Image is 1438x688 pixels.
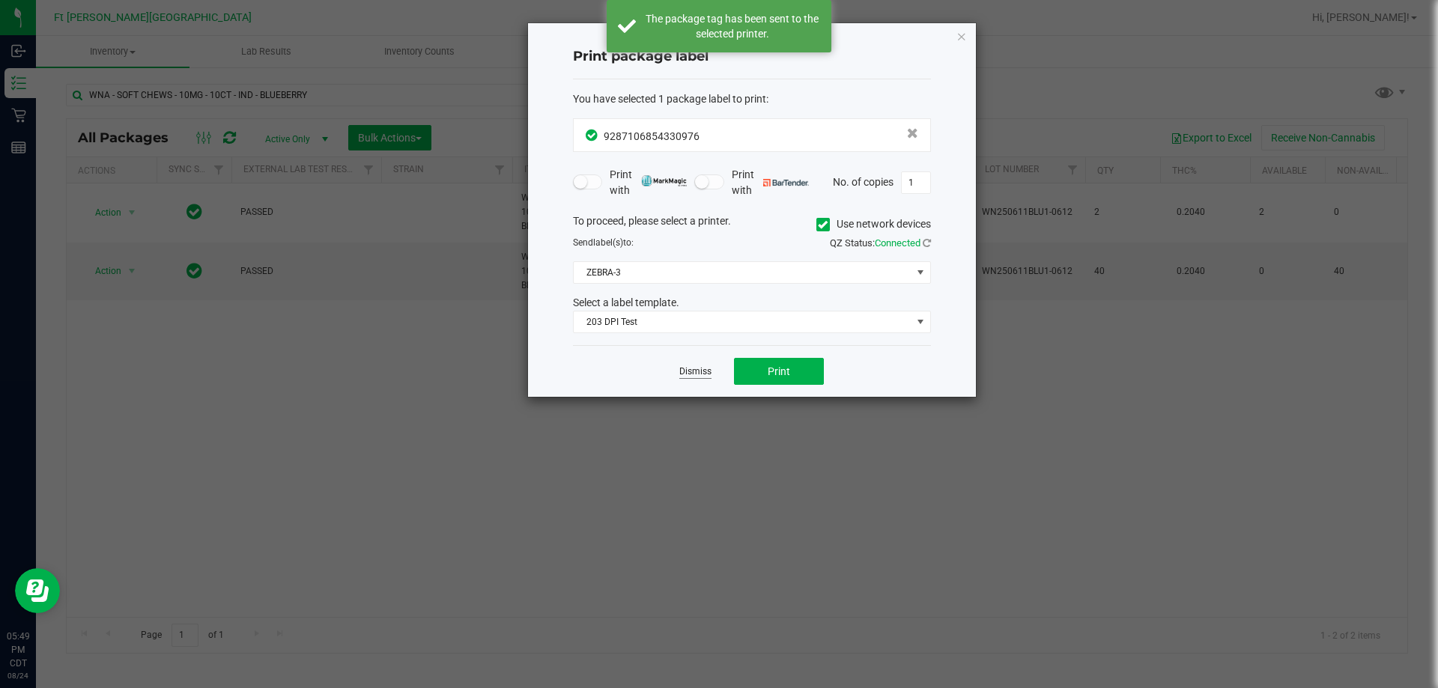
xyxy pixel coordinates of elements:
div: The package tag has been sent to the selected printer. [644,11,820,41]
span: Print with [732,167,809,198]
span: QZ Status: [830,237,931,249]
h4: Print package label [573,47,931,67]
span: 203 DPI Test [574,311,911,332]
span: Connected [875,237,920,249]
label: Use network devices [816,216,931,232]
span: Print with [610,167,687,198]
span: 9287106854330976 [604,130,700,142]
span: ZEBRA-3 [574,262,911,283]
span: No. of copies [833,175,894,187]
span: Print [768,365,790,377]
span: Send to: [573,237,634,248]
a: Dismiss [679,365,712,378]
span: In Sync [586,127,600,143]
span: label(s) [593,237,623,248]
iframe: Resource center [15,568,60,613]
button: Print [734,358,824,385]
div: : [573,91,931,107]
div: To proceed, please select a printer. [562,213,942,236]
span: You have selected 1 package label to print [573,93,766,105]
img: bartender.png [763,179,809,186]
div: Select a label template. [562,295,942,311]
img: mark_magic_cybra.png [641,175,687,186]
